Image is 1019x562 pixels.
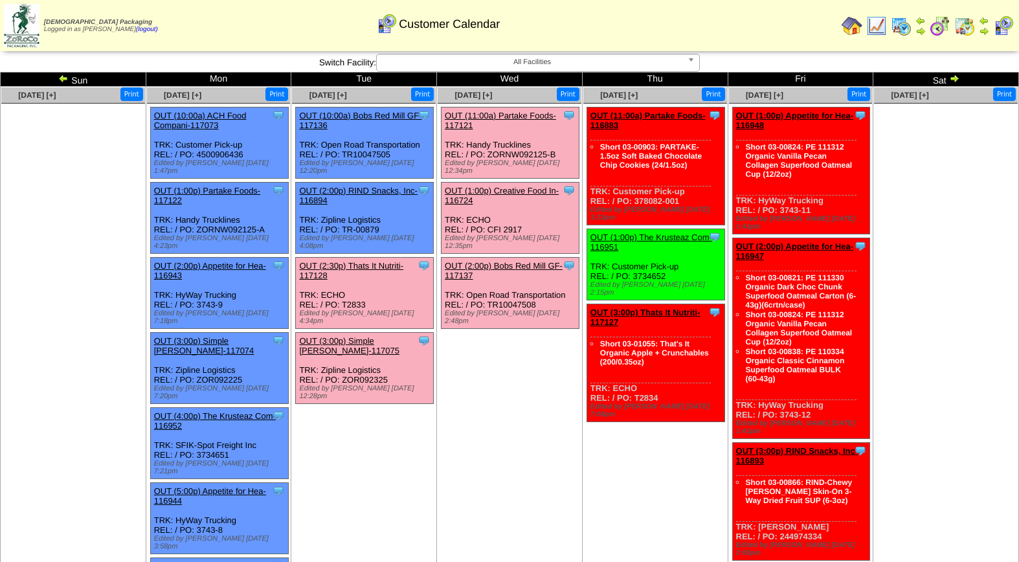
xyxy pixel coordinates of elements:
img: Tooltip [272,109,285,122]
div: TRK: Zipline Logistics REL: / PO: ZOR092325 [296,333,434,404]
a: [DATE] [+] [454,91,492,100]
a: OUT (3:00p) RIND Snacks, Inc-116893 [736,446,858,466]
img: line_graph.gif [866,16,887,36]
img: calendarblend.gif [930,16,950,36]
a: [DATE] [+] [309,91,347,100]
span: [DEMOGRAPHIC_DATA] Packaging [44,19,152,26]
img: Tooltip [854,240,867,253]
div: Edited by [PERSON_NAME] [DATE] 1:47pm [154,159,288,175]
img: Tooltip [708,109,721,122]
img: arrowright.gif [979,26,989,36]
a: (logout) [136,26,158,33]
a: OUT (4:00p) The Krusteaz Com-116952 [154,411,276,431]
div: TRK: Zipline Logistics REL: / PO: TR-00879 [296,183,434,254]
div: Edited by [PERSON_NAME] [DATE] 12:28pm [299,385,433,400]
div: Edited by [PERSON_NAME] [DATE] 12:20pm [299,159,433,175]
div: Edited by [PERSON_NAME] [DATE] 1:41pm [736,420,870,435]
img: Tooltip [854,109,867,122]
img: home.gif [842,16,862,36]
div: Edited by [PERSON_NAME] [DATE] 3:58pm [154,535,288,550]
img: Tooltip [418,184,431,197]
img: Tooltip [854,444,867,457]
td: Thu [582,73,728,87]
div: TRK: Handy Trucklines REL: / PO: ZORNW092125-B [442,107,579,179]
button: Print [993,87,1016,101]
a: OUT (3:00p) Thats It Nutriti-117127 [590,308,700,327]
div: Edited by [PERSON_NAME] [DATE] 2:15pm [590,281,724,297]
a: OUT (2:00p) Appetite for Hea-116947 [736,242,854,261]
span: [DATE] [+] [164,91,201,100]
div: Edited by [PERSON_NAME] [DATE] 4:34pm [299,309,433,325]
a: OUT (1:00p) Partake Foods-117122 [154,186,261,205]
div: Edited by [PERSON_NAME] [DATE] 3:23pm [590,206,724,221]
td: Fri [728,73,873,87]
img: Tooltip [272,259,285,272]
div: TRK: SFIK-Spot Freight Inc REL: / PO: 3734651 [150,408,288,479]
button: Print [557,87,579,101]
div: Edited by [PERSON_NAME] [DATE] 12:34pm [445,159,579,175]
div: TRK: HyWay Trucking REL: / PO: 3743-8 [150,483,288,554]
button: Print [411,87,434,101]
a: OUT (11:00a) Partake Foods-117121 [445,111,556,130]
img: Tooltip [272,334,285,347]
img: calendarprod.gif [891,16,912,36]
div: TRK: ECHO REL: / PO: CFI 2917 [442,183,579,254]
a: OUT (3:00p) Simple [PERSON_NAME]-117075 [299,336,399,355]
a: OUT (2:00p) RIND Snacks, Inc-116894 [299,186,418,205]
div: Edited by [PERSON_NAME] [DATE] 4:23pm [154,234,288,250]
div: TRK: Open Road Transportation REL: / PO: TR10047505 [296,107,434,179]
img: arrowleft.gif [979,16,989,26]
img: Tooltip [418,109,431,122]
div: Edited by [PERSON_NAME] [DATE] 7:18pm [154,309,288,325]
div: TRK: Open Road Transportation REL: / PO: TR10047508 [442,258,579,329]
div: TRK: Handy Trucklines REL: / PO: ZORNW092125-A [150,183,288,254]
div: TRK: [PERSON_NAME] REL: / PO: 244974334 [732,443,870,561]
div: Edited by [PERSON_NAME] [DATE] 12:35pm [445,234,579,250]
a: Short 03-01055: That's It Organic Apple + Crunchables (200/0.35oz) [600,339,709,366]
a: OUT (2:00p) Bobs Red Mill GF-117137 [445,261,563,280]
div: Edited by [PERSON_NAME] [DATE] 7:21pm [154,460,288,475]
a: OUT (5:00p) Appetite for Hea-116944 [154,486,266,506]
img: Tooltip [708,230,721,243]
img: arrowleft.gif [915,16,926,26]
div: Edited by [PERSON_NAME] [DATE] 4:08pm [299,234,433,250]
a: Short 03-00903: PARTAKE-1.5oz Soft Baked Chocolate Chip Cookies (24/1.5oz) [600,142,702,170]
div: TRK: Customer Pick-up REL: / PO: 378082-001 [587,107,724,225]
a: Short 03-00824: PE 111312 Organic Vanilla Pecan Collagen Superfood Oatmeal Cup (12/2oz) [746,142,853,179]
a: OUT (2:30p) Thats It Nutriti-117128 [299,261,403,280]
div: Edited by [PERSON_NAME] [DATE] 1:41pm [736,215,870,230]
button: Print [702,87,724,101]
span: All Facilities [382,54,682,70]
a: OUT (11:00a) Partake Foods-116883 [590,111,706,130]
img: Tooltip [563,259,576,272]
a: [DATE] [+] [18,91,56,100]
div: Edited by [PERSON_NAME] [DATE] 2:48pm [445,309,579,325]
div: TRK: HyWay Trucking REL: / PO: 3743-12 [732,238,870,439]
span: Logged in as [PERSON_NAME] [44,19,158,33]
img: Tooltip [418,334,431,347]
a: OUT (1:00p) The Krusteaz Com-116951 [590,232,712,252]
img: arrowright.gif [915,26,926,36]
td: Sat [873,73,1019,87]
div: Edited by [PERSON_NAME] [DATE] 7:20pm [154,385,288,400]
a: OUT (1:00p) Creative Food In-116724 [445,186,559,205]
div: TRK: Zipline Logistics REL: / PO: ZOR092225 [150,333,288,404]
a: OUT (10:00a) ACH Food Compani-117073 [154,111,247,130]
div: TRK: ECHO REL: / PO: T2833 [296,258,434,329]
button: Print [120,87,143,101]
a: [DATE] [+] [891,91,929,100]
button: Print [265,87,288,101]
div: Edited by [PERSON_NAME] [DATE] 7:04pm [590,403,724,418]
button: Print [847,87,870,101]
img: Tooltip [708,306,721,319]
div: Edited by [PERSON_NAME] [DATE] 2:00pm [736,541,870,557]
div: TRK: HyWay Trucking REL: / PO: 3743-9 [150,258,288,329]
td: Mon [146,73,291,87]
img: zoroco-logo-small.webp [4,4,39,47]
a: [DATE] [+] [600,91,638,100]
